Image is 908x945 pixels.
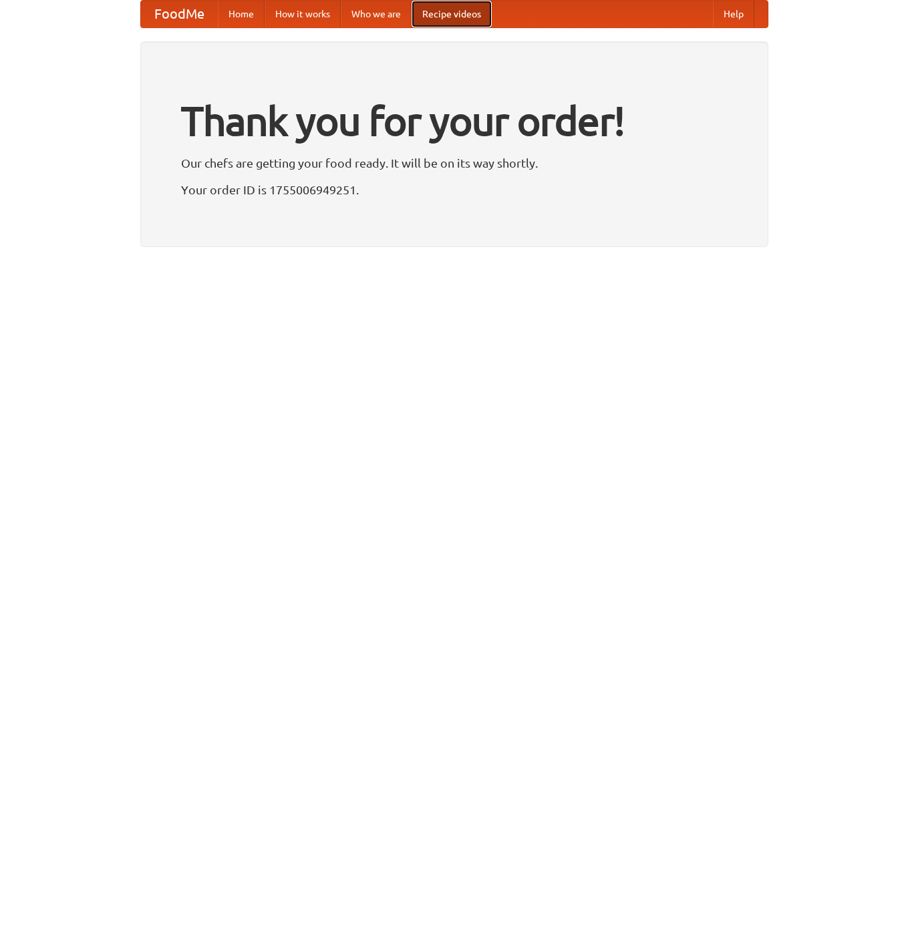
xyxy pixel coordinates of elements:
[181,153,728,173] p: Our chefs are getting your food ready. It will be on its way shortly.
[218,1,265,27] a: Home
[141,1,218,27] a: FoodMe
[412,1,492,27] a: Recipe videos
[341,1,412,27] a: Who we are
[181,89,728,153] h1: Thank you for your order!
[713,1,754,27] a: Help
[265,1,341,27] a: How it works
[181,180,728,200] p: Your order ID is 1755006949251.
